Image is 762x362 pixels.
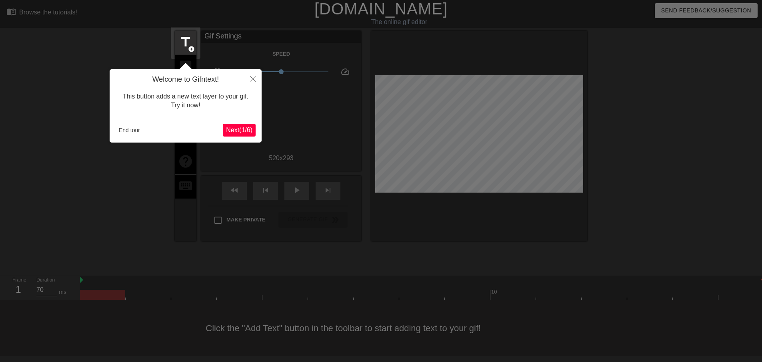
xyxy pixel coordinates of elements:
button: Close [244,69,262,88]
button: End tour [116,124,143,136]
span: Next ( 1 / 6 ) [226,127,252,133]
button: Next [223,124,256,137]
div: This button adds a new text layer to your gif. Try it now! [116,84,256,118]
h4: Welcome to Gifntext! [116,75,256,84]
